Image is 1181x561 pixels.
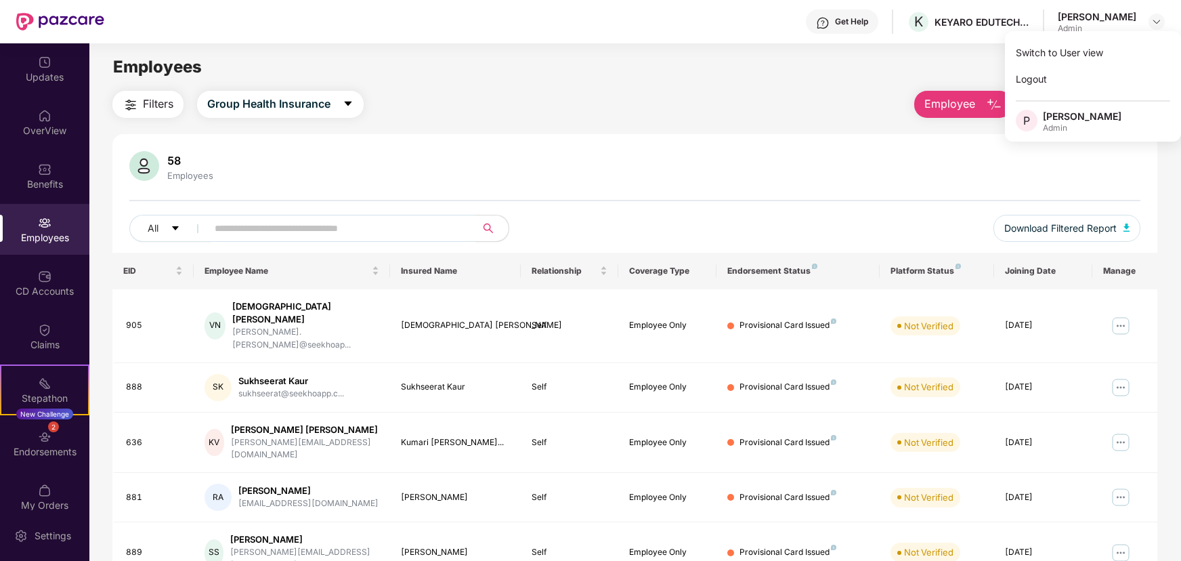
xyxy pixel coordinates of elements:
img: manageButton [1110,432,1132,453]
button: Employee [914,91,1012,118]
th: Employee Name [194,253,389,289]
div: Settings [30,529,75,543]
div: [PERSON_NAME] [401,491,510,504]
th: Manage [1092,253,1158,289]
div: [DEMOGRAPHIC_DATA] [PERSON_NAME] [232,300,379,326]
div: 636 [126,436,184,449]
div: New Challenge [16,409,73,419]
div: [PERSON_NAME].[PERSON_NAME]@seekhoap... [232,326,379,352]
div: Self [532,546,608,559]
th: Relationship [521,253,619,289]
span: EID [123,266,173,276]
div: Employee Only [629,319,706,332]
div: 881 [126,491,184,504]
div: 888 [126,381,184,394]
div: [PERSON_NAME] [PERSON_NAME] [231,423,379,436]
span: Filters [143,96,173,112]
img: svg+xml;base64,PHN2ZyB4bWxucz0iaHR0cDovL3d3dy53My5vcmcvMjAwMC9zdmciIHdpZHRoPSI4IiBoZWlnaHQ9IjgiIH... [812,264,817,269]
div: Admin [1058,23,1136,34]
div: Provisional Card Issued [739,381,836,394]
th: Insured Name [390,253,521,289]
img: svg+xml;base64,PHN2ZyBpZD0iQ2xhaW0iIHhtbG5zPSJodHRwOi8vd3d3LnczLm9yZy8yMDAwL3N2ZyIgd2lkdGg9IjIwIi... [38,323,51,337]
div: Provisional Card Issued [739,319,836,332]
div: [PERSON_NAME] [230,533,379,546]
div: [DATE] [1005,381,1081,394]
span: K [914,14,923,30]
div: Not Verified [904,380,953,394]
div: Employee Only [629,491,706,504]
div: Sukhseerat Kaur [238,375,344,388]
th: Coverage Type [618,253,716,289]
div: [PERSON_NAME][EMAIL_ADDRESS][DOMAIN_NAME] [231,436,379,462]
div: VN [205,312,226,339]
img: svg+xml;base64,PHN2ZyB4bWxucz0iaHR0cDovL3d3dy53My5vcmcvMjAwMC9zdmciIHdpZHRoPSI4IiBoZWlnaHQ9IjgiIH... [955,264,961,269]
img: svg+xml;base64,PHN2ZyB4bWxucz0iaHR0cDovL3d3dy53My5vcmcvMjAwMC9zdmciIHhtbG5zOnhsaW5rPSJodHRwOi8vd3... [129,151,159,181]
img: svg+xml;base64,PHN2ZyBpZD0iSGVscC0zMngzMiIgeG1sbnM9Imh0dHA6Ly93d3cudzMub3JnLzIwMDAvc3ZnIiB3aWR0aD... [816,16,830,30]
div: Switch to User view [1005,39,1181,66]
div: Self [532,491,608,504]
div: RA [205,484,232,511]
span: caret-down [343,98,353,110]
div: Employee Only [629,381,706,394]
span: All [148,221,158,236]
span: Employees [113,57,202,77]
div: SK [205,374,232,401]
th: Joining Date [994,253,1092,289]
img: svg+xml;base64,PHN2ZyBpZD0iVXBkYXRlZCIgeG1sbnM9Imh0dHA6Ly93d3cudzMub3JnLzIwMDAvc3ZnIiB3aWR0aD0iMj... [38,56,51,69]
div: Employees [165,170,216,181]
div: sukhseerat@seekhoapp.c... [238,388,344,400]
button: Filters [112,91,184,118]
span: Employee [924,96,975,112]
div: [PERSON_NAME] [401,546,510,559]
img: svg+xml;base64,PHN2ZyBpZD0iQmVuZWZpdHMiIHhtbG5zPSJodHRwOi8vd3d3LnczLm9yZy8yMDAwL3N2ZyIgd2lkdGg9Ij... [38,163,51,176]
button: Group Health Insurancecaret-down [197,91,364,118]
div: [PERSON_NAME] [1043,110,1121,123]
img: svg+xml;base64,PHN2ZyB4bWxucz0iaHR0cDovL3d3dy53My5vcmcvMjAwMC9zdmciIHdpZHRoPSI4IiBoZWlnaHQ9IjgiIH... [831,318,836,324]
div: Employee Only [629,546,706,559]
span: Employee Name [205,266,368,276]
div: [PERSON_NAME] [1058,10,1136,23]
div: Get Help [835,16,868,27]
div: [DATE] [1005,319,1081,332]
span: Download Filtered Report [1004,221,1117,236]
div: Provisional Card Issued [739,491,836,504]
img: svg+xml;base64,PHN2ZyB4bWxucz0iaHR0cDovL3d3dy53My5vcmcvMjAwMC9zdmciIHhtbG5zOnhsaW5rPSJodHRwOi8vd3... [1123,224,1130,232]
span: search [475,223,502,234]
img: svg+xml;base64,PHN2ZyB4bWxucz0iaHR0cDovL3d3dy53My5vcmcvMjAwMC9zdmciIHdpZHRoPSIyNCIgaGVpZ2h0PSIyNC... [123,97,139,113]
img: svg+xml;base64,PHN2ZyBpZD0iRW1wbG95ZWVzIiB4bWxucz0iaHR0cDovL3d3dy53My5vcmcvMjAwMC9zdmciIHdpZHRoPS... [38,216,51,230]
span: Relationship [532,266,598,276]
th: EID [112,253,194,289]
div: Provisional Card Issued [739,546,836,559]
div: [DEMOGRAPHIC_DATA] [PERSON_NAME] [401,319,510,332]
div: 58 [165,154,216,167]
img: New Pazcare Logo [16,13,104,30]
div: Endorsement Status [727,266,869,276]
div: Not Verified [904,319,953,333]
span: P [1023,112,1030,129]
img: svg+xml;base64,PHN2ZyBpZD0iTXlfT3JkZXJzIiBkYXRhLW5hbWU9Ik15IE9yZGVycyIgeG1sbnM9Imh0dHA6Ly93d3cudz... [38,484,51,497]
img: svg+xml;base64,PHN2ZyB4bWxucz0iaHR0cDovL3d3dy53My5vcmcvMjAwMC9zdmciIHdpZHRoPSI4IiBoZWlnaHQ9IjgiIH... [831,490,836,495]
div: Self [532,319,608,332]
button: search [475,215,509,242]
button: Download Filtered Report [993,215,1141,242]
div: KV [205,429,224,456]
div: Stepathon [1,392,88,405]
img: svg+xml;base64,PHN2ZyBpZD0iRW5kb3JzZW1lbnRzIiB4bWxucz0iaHR0cDovL3d3dy53My5vcmcvMjAwMC9zdmciIHdpZH... [38,430,51,444]
img: svg+xml;base64,PHN2ZyB4bWxucz0iaHR0cDovL3d3dy53My5vcmcvMjAwMC9zdmciIHdpZHRoPSI4IiBoZWlnaHQ9IjgiIH... [831,435,836,440]
div: Platform Status [890,266,983,276]
div: Not Verified [904,491,953,504]
img: svg+xml;base64,PHN2ZyB4bWxucz0iaHR0cDovL3d3dy53My5vcmcvMjAwMC9zdmciIHdpZHRoPSIyMSIgaGVpZ2h0PSIyMC... [38,377,51,390]
img: manageButton [1110,377,1132,398]
div: 905 [126,319,184,332]
img: svg+xml;base64,PHN2ZyBpZD0iU2V0dGluZy0yMHgyMCIgeG1sbnM9Imh0dHA6Ly93d3cudzMub3JnLzIwMDAvc3ZnIiB3aW... [14,529,28,543]
div: [EMAIL_ADDRESS][DOMAIN_NAME] [238,497,379,510]
div: Employee Only [629,436,706,449]
img: manageButton [1110,315,1132,337]
div: KEYARO EDUTECH PRIVATE LIMITED [935,16,1029,28]
div: Not Verified [904,436,953,449]
button: Allcaret-down [129,215,212,242]
div: Self [532,381,608,394]
img: manageButton [1110,486,1132,508]
div: 2 [48,421,59,432]
div: [DATE] [1005,436,1081,449]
